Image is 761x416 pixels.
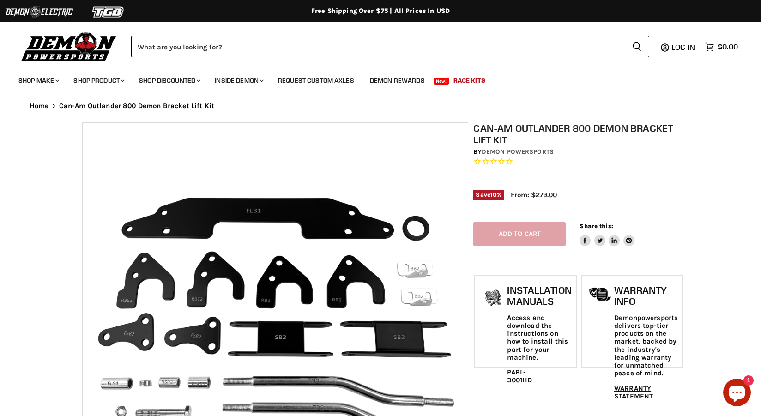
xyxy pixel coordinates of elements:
[720,379,754,409] inbox-online-store-chat: Shopify online store chat
[208,71,269,90] a: Inside Demon
[5,3,74,21] img: Demon Electric Logo 2
[12,67,736,90] ul: Main menu
[131,36,625,57] input: Search
[473,157,684,167] span: Rated 0.0 out of 5 stars 0 reviews
[18,30,120,63] img: Demon Powersports
[473,147,684,157] div: by
[507,368,532,384] a: PABL-3001HD
[131,36,649,57] form: Product
[671,42,695,52] span: Log in
[12,71,65,90] a: Shop Make
[271,71,361,90] a: Request Custom Axles
[580,222,634,247] aside: Share this:
[718,42,738,51] span: $0.00
[507,314,571,362] p: Access and download the instructions on how to install this part for your machine.
[74,3,143,21] img: TGB Logo 2
[473,190,504,200] span: Save %
[447,71,492,90] a: Race Kits
[589,287,612,301] img: warranty-icon.png
[507,285,571,307] h1: Installation Manuals
[434,78,449,85] span: New!
[132,71,206,90] a: Shop Discounted
[614,314,678,378] p: Demonpowersports delivers top-tier products on the market, backed by the industry's leading warra...
[580,223,613,229] span: Share this:
[30,102,49,110] a: Home
[614,285,678,307] h1: Warranty Info
[614,384,653,400] a: WARRANTY STATEMENT
[625,36,649,57] button: Search
[482,287,505,310] img: install_manual-icon.png
[490,191,497,198] span: 10
[511,191,557,199] span: From: $279.00
[701,40,743,54] a: $0.00
[363,71,432,90] a: Demon Rewards
[667,43,701,51] a: Log in
[66,71,130,90] a: Shop Product
[11,102,750,110] nav: Breadcrumbs
[482,148,554,156] a: Demon Powersports
[11,7,750,15] div: Free Shipping Over $75 | All Prices In USD
[59,102,214,110] span: Can-Am Outlander 800 Demon Bracket Lift Kit
[473,122,684,145] h1: Can-Am Outlander 800 Demon Bracket Lift Kit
